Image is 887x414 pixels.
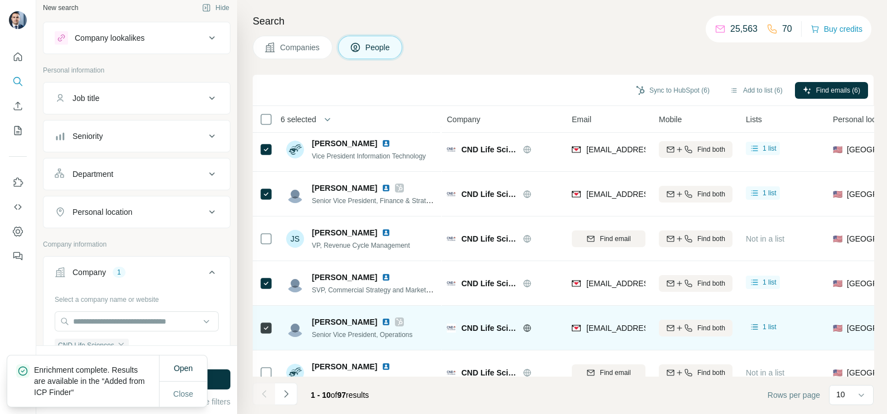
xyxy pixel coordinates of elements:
p: Company information [43,239,230,249]
button: Seniority [44,123,230,150]
div: Select a company name or website [55,290,219,305]
button: Job title [44,85,230,112]
button: Find both [659,275,732,292]
button: Close [166,384,201,404]
span: [PERSON_NAME] [312,272,377,283]
span: 🇺🇸 [833,367,842,378]
button: Feedback [9,246,27,266]
img: Logo of CND Life Sciences [447,368,456,377]
span: Find both [697,368,725,378]
span: CND Life Sciences [461,233,517,244]
div: 1979 search results remaining [92,353,182,363]
img: LinkedIn logo [382,228,391,237]
p: 25,563 [730,22,758,36]
span: 1 list [763,143,777,153]
span: CND Life Sciences [461,278,517,289]
button: Personal location [44,199,230,225]
button: Enrich CSV [9,96,27,116]
div: JS [286,230,304,248]
div: New search [43,3,78,13]
span: [PERSON_NAME] [312,361,377,372]
span: [EMAIL_ADDRESS][DOMAIN_NAME] [586,279,719,288]
span: SVP, Commercial Strategy and Market Development [312,285,467,294]
img: Logo of CND Life Sciences [447,324,456,333]
span: CND Life Sciences [58,340,114,350]
span: [PERSON_NAME] [312,138,377,149]
span: People [365,42,391,53]
span: [PERSON_NAME] [312,227,377,238]
div: Company lookalikes [75,32,144,44]
span: [PERSON_NAME] [312,316,377,328]
span: [PERSON_NAME] [312,182,377,194]
span: Close [173,388,194,399]
span: 🇺🇸 [833,278,842,289]
span: Rows per page [768,389,820,401]
img: Logo of CND Life Sciences [447,234,456,243]
button: Dashboard [9,222,27,242]
img: provider findymail logo [572,278,581,289]
span: 🇺🇸 [833,233,842,244]
img: LinkedIn logo [382,362,391,371]
span: Open [173,364,192,373]
img: Logo of CND Life Sciences [447,145,456,154]
span: 6 selected [281,114,316,125]
span: Find email [600,234,630,244]
button: Company1 [44,259,230,290]
button: Add to list (6) [722,82,790,99]
span: Find both [697,189,725,199]
img: LinkedIn logo [382,317,391,326]
img: Avatar [286,141,304,158]
button: Quick start [9,47,27,67]
span: 97 [338,391,346,399]
span: Vice President Information Technology [312,152,426,160]
img: Avatar [286,275,304,292]
span: 🇺🇸 [833,189,842,200]
span: Not in a list [746,234,784,243]
span: Company [447,114,480,125]
div: Job title [73,93,99,104]
button: Find both [659,186,732,203]
span: Find both [697,323,725,333]
button: Find both [659,320,732,336]
span: Not in a list [746,368,784,377]
h4: Search [253,13,874,29]
img: Avatar [9,11,27,29]
div: Company [73,267,106,278]
button: Use Surfe on LinkedIn [9,172,27,192]
span: Find both [697,234,725,244]
button: Find emails (6) [795,82,868,99]
span: Companies [280,42,321,53]
img: provider findymail logo [572,322,581,334]
span: Find both [697,278,725,288]
button: Find both [659,141,732,158]
span: CND Life Sciences [461,367,517,378]
span: CND Life Sciences [461,144,517,155]
p: 70 [782,22,792,36]
div: Seniority [73,131,103,142]
span: Find emails (6) [816,85,860,95]
span: [EMAIL_ADDRESS][DOMAIN_NAME] [586,145,719,154]
button: Use Surfe API [9,197,27,217]
span: Find email [600,368,630,378]
button: Sync to HubSpot (6) [628,82,717,99]
button: Find email [572,364,645,381]
img: Avatar [286,319,304,337]
span: Mobile [659,114,682,125]
img: provider findymail logo [572,144,581,155]
span: Senior Vice President, Finance & Strategy [312,196,437,205]
p: Personal information [43,65,230,75]
button: Company lookalikes [44,25,230,51]
button: Navigate to next page [275,383,297,405]
span: 1 list [763,322,777,332]
img: Avatar [286,185,304,203]
button: Find both [659,364,732,381]
button: Buy credits [811,21,862,37]
button: Find email [572,230,645,247]
button: Open [166,358,200,378]
button: Find both [659,230,732,247]
span: [EMAIL_ADDRESS][DOMAIN_NAME] [586,190,719,199]
p: 10 [836,389,845,400]
div: 1 [113,267,126,277]
span: 1 - 10 [311,391,331,399]
img: Avatar [286,364,304,382]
